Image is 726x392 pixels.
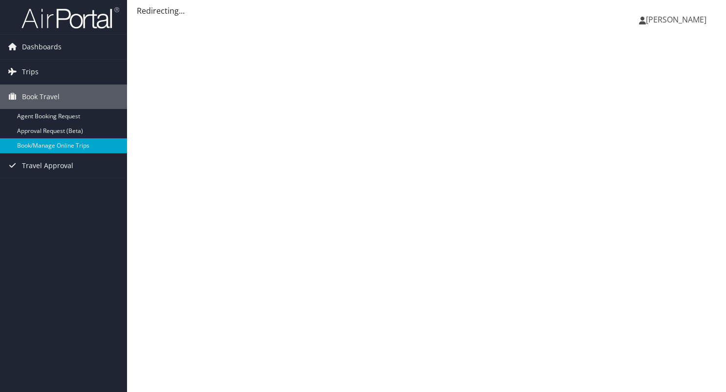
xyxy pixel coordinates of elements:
span: Dashboards [22,35,62,59]
span: Trips [22,60,39,84]
img: airportal-logo.png [21,6,119,29]
span: [PERSON_NAME] [646,14,706,25]
span: Travel Approval [22,153,73,178]
a: [PERSON_NAME] [639,5,716,34]
span: Book Travel [22,85,60,109]
div: Redirecting... [137,5,716,17]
